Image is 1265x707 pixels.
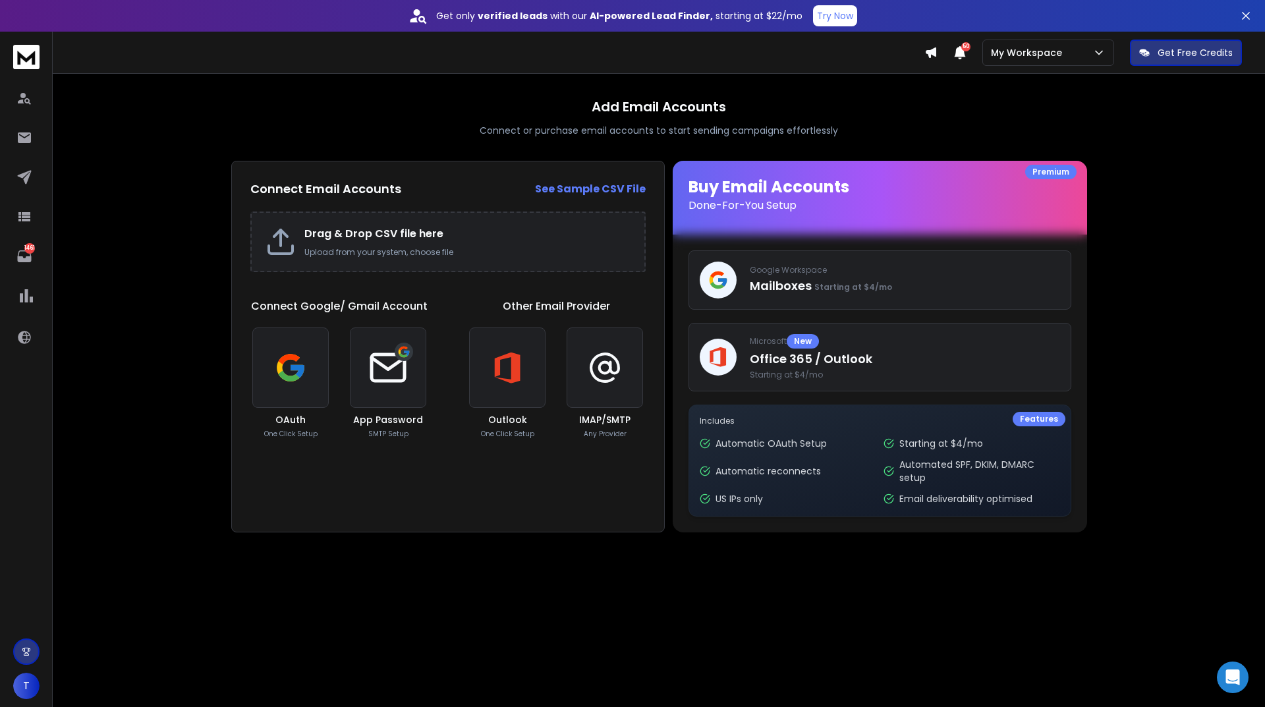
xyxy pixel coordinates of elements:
h2: Drag & Drop CSV file here [304,226,631,242]
h3: Outlook [488,413,527,426]
a: 1461 [11,243,38,269]
p: SMTP Setup [368,429,408,439]
p: One Click Setup [481,429,534,439]
h3: App Password [353,413,423,426]
p: Done-For-You Setup [689,198,1071,213]
p: Starting at $4/mo [899,437,983,450]
strong: verified leads [478,9,548,22]
h1: Other Email Provider [503,298,610,314]
button: T [13,673,40,699]
span: 50 [961,42,970,51]
p: Google Workspace [750,265,1060,275]
div: New [787,334,819,349]
p: Office 365 / Outlook [750,350,1060,368]
p: Automatic OAuth Setup [716,437,827,450]
p: Microsoft [750,334,1060,349]
p: Includes [700,416,1060,426]
div: Open Intercom Messenger [1217,662,1249,693]
span: Starting at $4/mo [750,370,1060,380]
button: Get Free Credits [1130,40,1242,66]
img: logo [13,45,40,69]
p: Automated SPF, DKIM, DMARC setup [899,458,1059,484]
button: Try Now [813,5,857,26]
p: One Click Setup [264,429,318,439]
a: See Sample CSV File [535,181,646,197]
div: Premium [1025,165,1077,179]
p: Mailboxes [750,277,1060,295]
div: Features [1013,412,1065,426]
p: Upload from your system, choose file [304,247,631,258]
p: Automatic reconnects [716,465,821,478]
strong: See Sample CSV File [535,181,646,196]
p: 1461 [24,243,35,254]
p: Any Provider [584,429,627,439]
h3: OAuth [275,413,306,426]
p: US IPs only [716,492,763,505]
p: My Workspace [991,46,1067,59]
h1: Buy Email Accounts [689,177,1071,213]
p: Try Now [817,9,853,22]
span: Starting at $4/mo [814,281,892,293]
h1: Add Email Accounts [592,98,726,116]
p: Get Free Credits [1158,46,1233,59]
h1: Connect Google/ Gmail Account [251,298,428,314]
p: Connect or purchase email accounts to start sending campaigns effortlessly [480,124,838,137]
p: Email deliverability optimised [899,492,1032,505]
h3: IMAP/SMTP [579,413,631,426]
p: Get only with our starting at $22/mo [436,9,802,22]
strong: AI-powered Lead Finder, [590,9,713,22]
h2: Connect Email Accounts [250,180,401,198]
